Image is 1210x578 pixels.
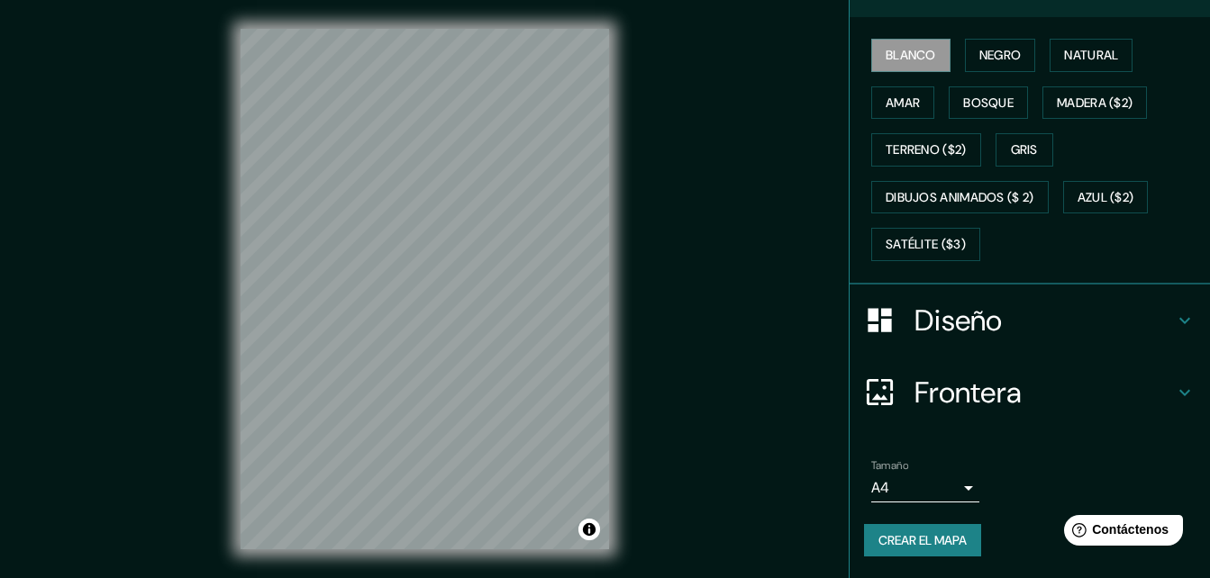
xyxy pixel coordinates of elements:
[914,375,1174,411] h4: Frontera
[871,228,980,261] button: Satélite ($3)
[914,303,1174,339] h4: Diseño
[878,529,967,552] font: Crear el mapa
[871,133,981,167] button: Terreno ($2)
[871,39,951,72] button: Blanco
[886,44,936,67] font: Blanco
[1063,181,1149,214] button: Azul ($2)
[886,139,967,161] font: Terreno ($2)
[1050,508,1190,558] iframe: Help widget launcher
[963,92,1014,114] font: Bosque
[1057,92,1133,114] font: Madera ($2)
[996,133,1053,167] button: Gris
[871,457,908,473] label: Tamaño
[241,29,609,549] canvas: Mapa
[864,524,981,557] button: Crear el mapa
[850,284,1210,357] div: Diseño
[850,357,1210,429] div: Frontera
[1078,186,1134,209] font: Azul ($2)
[578,519,600,540] button: Alternar atribución
[1011,139,1038,161] font: Gris
[871,86,934,120] button: Amar
[871,474,979,502] div: A4
[1064,44,1118,67] font: Natural
[886,186,1034,209] font: Dibujos animados ($ 2)
[979,44,1022,67] font: Negro
[871,181,1049,214] button: Dibujos animados ($ 2)
[1042,86,1147,120] button: Madera ($2)
[886,92,920,114] font: Amar
[1050,39,1133,72] button: Natural
[965,39,1036,72] button: Negro
[886,233,966,256] font: Satélite ($3)
[949,86,1028,120] button: Bosque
